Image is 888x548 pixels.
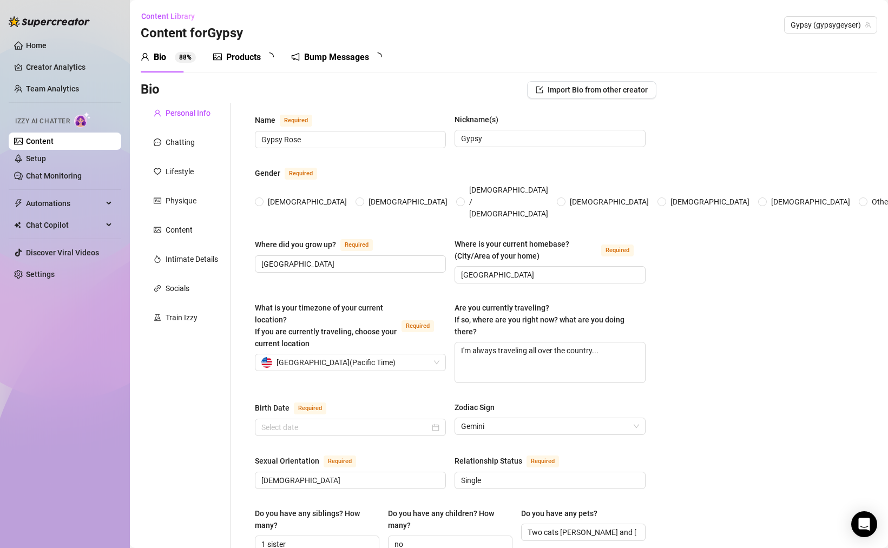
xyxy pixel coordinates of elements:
div: Nickname(s) [455,114,498,126]
span: picture [154,226,161,234]
span: [GEOGRAPHIC_DATA] ( Pacific Time ) [277,354,396,371]
span: What is your timezone of your current location? If you are currently traveling, choose your curre... [255,303,397,348]
span: thunderbolt [14,199,23,208]
span: Automations [26,195,103,212]
a: Setup [26,154,46,163]
span: Gypsy (gypsygeyser) [791,17,871,33]
input: Sexual Orientation [261,474,437,486]
div: Bio [154,51,166,64]
input: Where did you grow up? [261,258,437,270]
div: Do you have any siblings? How many? [255,507,372,531]
sup: 88% [175,52,196,63]
div: Where is your current homebase? (City/Area of your home) [455,238,597,262]
span: user [141,52,149,61]
div: Lifestyle [166,166,194,177]
span: [DEMOGRAPHIC_DATA] [767,196,854,208]
label: Do you have any pets? [521,507,605,519]
div: Gender [255,167,280,179]
span: Izzy AI Chatter [15,116,70,127]
input: Name [261,134,437,146]
span: team [865,22,871,28]
div: Content [166,224,193,236]
div: Products [226,51,261,64]
img: AI Chatter [74,112,91,128]
label: Where did you grow up? [255,238,385,251]
label: Zodiac Sign [455,401,502,413]
div: Where did you grow up? [255,239,336,250]
span: Required [285,168,317,180]
label: Sexual Orientation [255,454,368,467]
label: Gender [255,167,329,180]
img: logo-BBDzfeDw.svg [9,16,90,27]
a: Chat Monitoring [26,171,82,180]
label: Do you have any children? How many? [388,507,512,531]
span: picture [213,52,222,61]
div: Physique [166,195,196,207]
span: Are you currently traveling? If so, where are you right now? what are you doing there? [455,303,624,336]
span: import [536,86,543,94]
span: Required [324,455,356,467]
span: Gemini [461,418,639,434]
img: us [261,357,272,368]
input: Birth Date [261,421,430,433]
span: Import Bio from other creator [548,85,648,94]
input: Relationship Status [461,474,637,486]
span: [DEMOGRAPHIC_DATA] [364,196,452,208]
a: Home [26,41,47,50]
div: Open Intercom Messenger [851,511,877,537]
span: Required [527,455,559,467]
a: Creator Analytics [26,58,113,76]
span: Required [601,245,634,256]
div: Name [255,114,275,126]
div: Zodiac Sign [455,401,495,413]
span: [DEMOGRAPHIC_DATA] [565,196,653,208]
span: [DEMOGRAPHIC_DATA] [666,196,754,208]
span: Required [294,402,326,414]
h3: Bio [141,81,160,98]
div: Personal Info [166,107,211,119]
div: Bump Messages [304,51,369,64]
div: Chatting [166,136,195,148]
textarea: I'm always traveling all over the country... [455,342,645,382]
input: Nickname(s) [461,133,637,144]
a: Content [26,137,54,146]
label: Name [255,114,324,127]
span: [DEMOGRAPHIC_DATA] / [DEMOGRAPHIC_DATA] [465,184,552,220]
div: Birth Date [255,402,290,414]
span: notification [291,52,300,61]
span: [DEMOGRAPHIC_DATA] [264,196,351,208]
div: Sexual Orientation [255,455,319,467]
span: loading [264,51,275,63]
button: Import Bio from other creator [527,81,656,98]
span: Required [280,115,312,127]
button: Content Library [141,8,203,25]
a: Team Analytics [26,84,79,93]
span: heart [154,168,161,175]
span: loading [372,51,384,63]
label: Relationship Status [455,454,571,467]
span: Required [402,320,434,332]
label: Where is your current homebase? (City/Area of your home) [455,238,646,262]
div: Intimate Details [166,253,218,265]
label: Do you have any siblings? How many? [255,507,379,531]
a: Settings [26,270,55,279]
input: Where is your current homebase? (City/Area of your home) [461,269,637,281]
span: message [154,138,161,146]
span: Content Library [141,12,195,21]
span: Chat Copilot [26,216,103,234]
img: Chat Copilot [14,221,21,229]
span: experiment [154,314,161,321]
span: fire [154,255,161,263]
h3: Content for Gypsy [141,25,243,42]
label: Nickname(s) [455,114,506,126]
div: Do you have any pets? [521,507,597,519]
span: idcard [154,197,161,204]
label: Birth Date [255,401,338,414]
div: Train Izzy [166,312,198,323]
div: Socials [166,282,189,294]
span: Required [340,239,373,251]
span: link [154,285,161,292]
input: Do you have any pets? [528,526,637,538]
div: Do you have any children? How many? [388,507,505,531]
div: Relationship Status [455,455,522,467]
